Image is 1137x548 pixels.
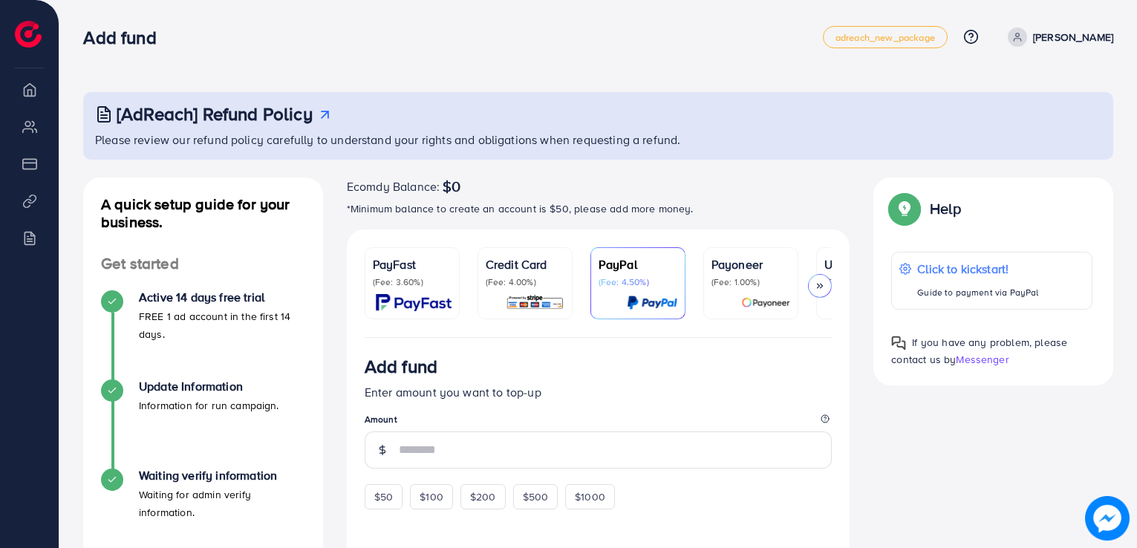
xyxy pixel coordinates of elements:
[420,489,443,504] span: $100
[824,255,903,273] p: USDT
[930,200,961,218] p: Help
[891,195,918,222] img: Popup guide
[95,131,1104,149] p: Please review our refund policy carefully to understand your rights and obligations when requesti...
[139,290,305,304] h4: Active 14 days free trial
[117,103,313,125] h3: [AdReach] Refund Policy
[443,177,460,195] span: $0
[1085,496,1130,541] img: image
[523,489,549,504] span: $500
[373,255,452,273] p: PayFast
[83,255,323,273] h4: Get started
[711,255,790,273] p: Payoneer
[83,379,323,469] li: Update Information
[365,413,833,431] legend: Amount
[486,255,564,273] p: Credit Card
[470,489,496,504] span: $200
[347,200,850,218] p: *Minimum balance to create an account is $50, please add more money.
[374,489,393,504] span: $50
[506,294,564,311] img: card
[1033,28,1113,46] p: [PERSON_NAME]
[347,177,440,195] span: Ecomdy Balance:
[83,290,323,379] li: Active 14 days free trial
[891,335,1067,367] span: If you have any problem, please contact us by
[711,276,790,288] p: (Fee: 1.00%)
[599,255,677,273] p: PayPal
[575,489,605,504] span: $1000
[1002,27,1113,47] a: [PERSON_NAME]
[139,379,279,394] h4: Update Information
[373,276,452,288] p: (Fee: 3.60%)
[365,356,437,377] h3: Add fund
[917,260,1038,278] p: Click to kickstart!
[599,276,677,288] p: (Fee: 4.50%)
[956,352,1009,367] span: Messenger
[917,284,1038,301] p: Guide to payment via PayPal
[486,276,564,288] p: (Fee: 4.00%)
[15,21,42,48] img: logo
[376,294,452,311] img: card
[741,294,790,311] img: card
[83,195,323,231] h4: A quick setup guide for your business.
[627,294,677,311] img: card
[835,33,935,42] span: adreach_new_package
[139,307,305,343] p: FREE 1 ad account in the first 14 days.
[139,486,305,521] p: Waiting for admin verify information.
[365,383,833,401] p: Enter amount you want to top-up
[823,26,948,48] a: adreach_new_package
[83,27,168,48] h3: Add fund
[139,397,279,414] p: Information for run campaign.
[891,336,906,350] img: Popup guide
[139,469,305,483] h4: Waiting verify information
